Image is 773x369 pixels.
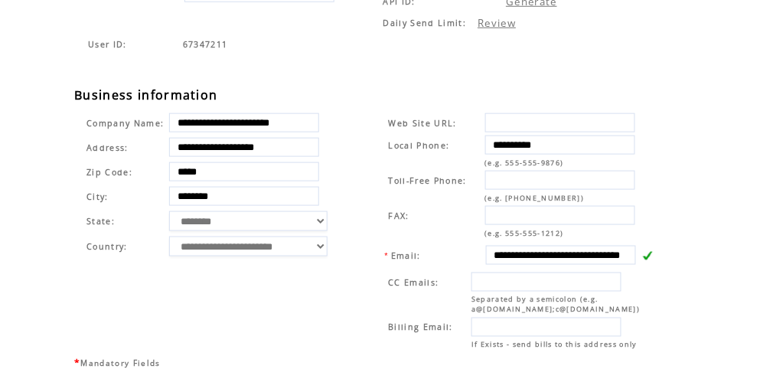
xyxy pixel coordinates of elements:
span: Local Phone: [389,140,450,151]
span: Country: [86,241,128,252]
span: City: [86,191,109,202]
span: Toll-Free Phone: [389,175,467,186]
span: (e.g. 555-555-1212) [485,228,564,238]
span: Indicates the agent code for sign up page with sales agent or reseller tracking code [88,39,127,50]
span: Billing Email: [388,322,453,333]
span: Email: [391,250,421,261]
img: v.gif [642,250,653,261]
span: Separated by a semicolon (e.g. a@[DOMAIN_NAME];c@[DOMAIN_NAME]) [471,295,641,315]
span: Company Name: [86,118,164,129]
span: Daily Send Limit: [383,18,467,28]
span: Web Site URL: [389,118,457,129]
span: If Exists - send bills to this address only [471,340,638,350]
span: Address: [86,142,129,153]
span: State: [86,216,164,227]
span: FAX: [389,211,409,221]
span: Indicates the agent code for sign up page with sales agent or reseller tracking code [183,39,228,50]
span: (e.g. 555-555-9876) [485,158,564,168]
a: Review [478,16,516,30]
span: Mandatory Fields [80,358,160,369]
span: (e.g. [PHONE_NUMBER]) [485,193,585,203]
span: Zip Code: [86,167,132,178]
span: Business information [74,87,218,103]
span: CC Emails: [388,277,439,288]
